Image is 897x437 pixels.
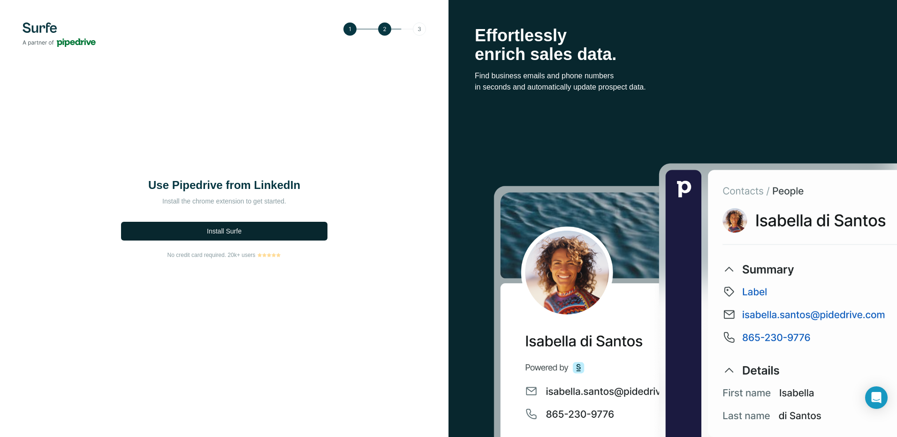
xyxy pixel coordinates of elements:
p: enrich sales data. [475,45,871,64]
span: Install Surfe [207,226,242,236]
p: Effortlessly [475,26,871,45]
p: Find business emails and phone numbers [475,70,871,82]
p: Install the chrome extension to get started. [130,196,318,206]
h1: Use Pipedrive from LinkedIn [130,178,318,193]
img: Surfe Stock Photo - Selling good vibes [494,162,897,437]
img: Surfe's logo [23,23,96,47]
button: Install Surfe [121,222,327,241]
div: Open Intercom Messenger [865,386,888,409]
p: in seconds and automatically update prospect data. [475,82,871,93]
span: No credit card required. 20k+ users [167,251,256,259]
img: Step 2 [343,23,426,36]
